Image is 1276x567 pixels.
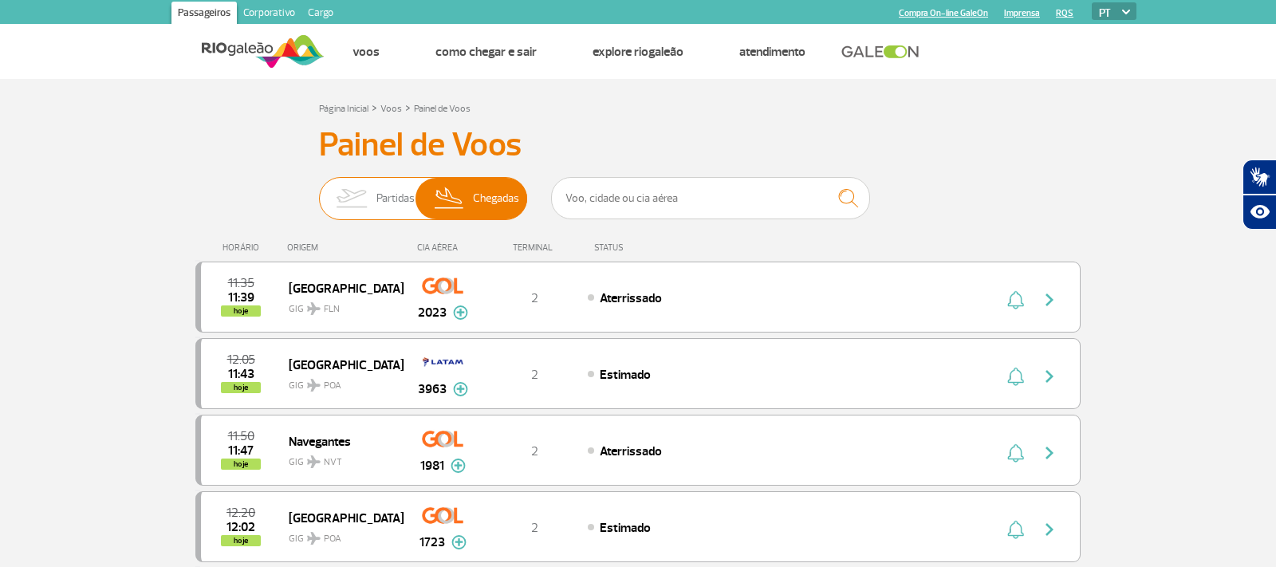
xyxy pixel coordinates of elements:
[228,445,254,456] span: 2025-08-26 11:47:00
[600,367,651,383] span: Estimado
[531,367,538,383] span: 2
[287,242,404,253] div: ORIGEM
[289,507,391,528] span: [GEOGRAPHIC_DATA]
[307,302,321,315] img: destiny_airplane.svg
[403,242,482,253] div: CIA AÉREA
[376,178,415,219] span: Partidas
[289,523,391,546] span: GIG
[307,532,321,545] img: destiny_airplane.svg
[551,177,870,219] input: Voo, cidade ou cia aérea
[200,242,287,253] div: HORÁRIO
[482,242,586,253] div: TERMINAL
[435,44,537,60] a: Como chegar e sair
[420,456,444,475] span: 1981
[473,178,519,219] span: Chegadas
[586,242,716,253] div: STATUS
[414,103,471,115] a: Painel de Voos
[228,431,254,442] span: 2025-08-26 11:50:00
[451,535,467,549] img: mais-info-painel-voo.svg
[1004,8,1040,18] a: Imprensa
[1007,367,1024,386] img: sino-painel-voo.svg
[289,278,391,298] span: [GEOGRAPHIC_DATA]
[1040,520,1059,539] img: seta-direita-painel-voo.svg
[319,103,368,115] a: Página Inicial
[307,455,321,468] img: destiny_airplane.svg
[1243,159,1276,230] div: Plugin de acessibilidade da Hand Talk.
[171,2,237,27] a: Passageiros
[289,370,391,393] span: GIG
[1243,195,1276,230] button: Abrir recursos assistivos.
[324,379,341,393] span: POA
[237,2,301,27] a: Corporativo
[453,305,468,320] img: mais-info-painel-voo.svg
[221,535,261,546] span: hoje
[326,178,376,219] img: slider-embarque
[1007,443,1024,463] img: sino-painel-voo.svg
[899,8,988,18] a: Compra On-line GaleOn
[226,507,255,518] span: 2025-08-26 12:20:00
[531,290,538,306] span: 2
[419,533,445,552] span: 1723
[1040,367,1059,386] img: seta-direita-painel-voo.svg
[289,447,391,470] span: GIG
[221,459,261,470] span: hoje
[1040,443,1059,463] img: seta-direita-painel-voo.svg
[221,305,261,317] span: hoje
[289,293,391,317] span: GIG
[1007,520,1024,539] img: sino-painel-voo.svg
[739,44,805,60] a: Atendimento
[324,302,340,317] span: FLN
[301,2,340,27] a: Cargo
[453,382,468,396] img: mais-info-painel-voo.svg
[1040,290,1059,309] img: seta-direita-painel-voo.svg
[221,382,261,393] span: hoje
[307,379,321,392] img: destiny_airplane.svg
[531,443,538,459] span: 2
[593,44,683,60] a: Explore RIOgaleão
[451,459,466,473] img: mais-info-painel-voo.svg
[1056,8,1073,18] a: RQS
[228,368,254,380] span: 2025-08-26 11:43:00
[380,103,402,115] a: Voos
[1243,159,1276,195] button: Abrir tradutor de língua de sinais.
[372,98,377,116] a: >
[352,44,380,60] a: Voos
[289,431,391,451] span: Navegantes
[600,290,662,306] span: Aterrissado
[531,520,538,536] span: 2
[600,443,662,459] span: Aterrissado
[289,354,391,375] span: [GEOGRAPHIC_DATA]
[228,278,254,289] span: 2025-08-26 11:35:00
[227,354,255,365] span: 2025-08-26 12:05:00
[418,380,447,399] span: 3963
[426,178,473,219] img: slider-desembarque
[228,292,254,303] span: 2025-08-26 11:39:19
[405,98,411,116] a: >
[600,520,651,536] span: Estimado
[226,522,255,533] span: 2025-08-26 12:02:00
[1007,290,1024,309] img: sino-painel-voo.svg
[418,303,447,322] span: 2023
[324,455,342,470] span: NVT
[324,532,341,546] span: POA
[319,125,957,165] h3: Painel de Voos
